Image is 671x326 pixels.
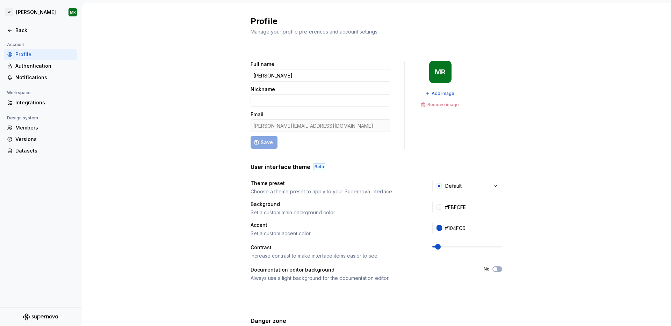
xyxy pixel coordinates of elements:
[4,72,77,83] a: Notifications
[432,180,502,192] button: Default
[15,136,74,143] div: Versions
[16,9,56,16] div: [PERSON_NAME]
[4,89,34,97] div: Workspace
[432,91,454,96] span: Add image
[251,244,420,251] div: Contrast
[4,49,77,60] a: Profile
[251,252,420,259] div: Increase contrast to make interface items easier to see.
[251,163,310,171] h3: User interface theme
[4,134,77,145] a: Versions
[251,222,420,229] div: Accent
[251,188,420,195] div: Choose a theme preset to apply to your Supernova interface.
[70,9,76,15] div: MR
[23,313,58,320] svg: Supernova Logo
[423,89,457,98] button: Add image
[435,69,446,75] div: MR
[4,25,77,36] a: Back
[15,99,74,106] div: Integrations
[15,62,74,69] div: Authentication
[251,180,420,187] div: Theme preset
[4,145,77,156] a: Datasets
[251,230,420,237] div: Set a custom accent color.
[442,222,502,234] input: #104FC6
[5,8,13,16] div: W
[251,266,471,273] div: Documentation editor background
[251,317,286,325] h3: Danger zone
[4,122,77,133] a: Members
[251,111,264,118] label: Email
[4,40,27,49] div: Account
[251,275,471,282] div: Always use a light background for the documentation editor.
[251,29,378,35] span: Manage your profile preferences and account settings.
[442,201,502,213] input: #FFFFFF
[4,114,41,122] div: Design system
[251,201,420,208] div: Background
[15,27,74,34] div: Back
[484,266,490,272] label: No
[445,183,462,190] div: Default
[251,209,420,216] div: Set a custom main background color.
[251,61,274,68] label: Full name
[4,97,77,108] a: Integrations
[15,124,74,131] div: Members
[1,5,80,20] button: W[PERSON_NAME]MR
[251,16,494,27] h2: Profile
[251,86,275,93] label: Nickname
[313,163,325,170] div: Beta
[15,147,74,154] div: Datasets
[4,60,77,72] a: Authentication
[15,51,74,58] div: Profile
[15,74,74,81] div: Notifications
